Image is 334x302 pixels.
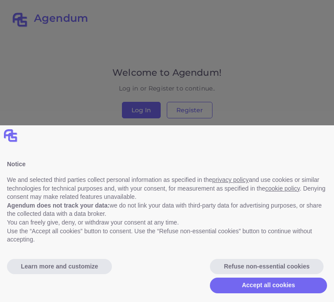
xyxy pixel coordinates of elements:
p: We and selected third parties collect personal information as specified in the and use cookies or... [7,176,327,201]
button: Accept all cookies [210,278,327,293]
button: Refuse non-essential cookies [210,259,324,275]
p: You can freely give, deny, or withdraw your consent at any time. [7,218,327,227]
p: Use the “Accept all cookies” button to consent. Use the “Refuse non-essential cookies” button to ... [7,227,327,244]
a: privacy policy [212,176,249,183]
a: cookie policy [265,185,300,192]
p: we do not link your data with third-party data for advertising purposes, or share the collected d... [7,201,327,218]
button: Learn more and customize [7,259,112,275]
b: Agendum does not track your data: [7,202,110,209]
div: Notice [7,160,327,169]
